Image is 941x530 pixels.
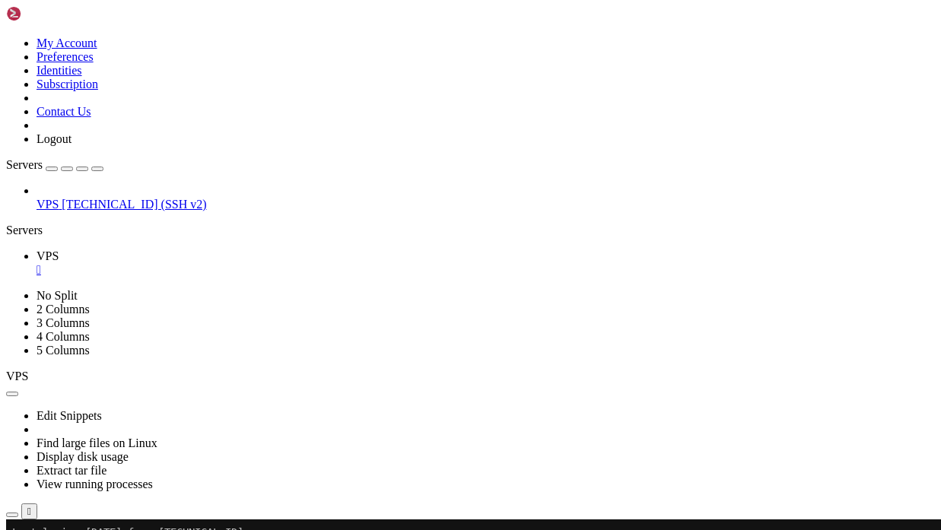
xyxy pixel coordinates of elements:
img: Shellngn [6,6,94,21]
a: View running processes [37,478,153,490]
a: 2 Columns [37,303,90,316]
x-row: Last login: [DATE] from [TECHNICAL_ID] [6,6,743,20]
span: VPS [37,198,59,211]
a: Contact Us [37,105,91,118]
span: Servers [6,158,43,171]
a:  [37,263,935,277]
span: VPS [6,370,28,382]
a: 5 Columns [37,344,90,357]
a: 4 Columns [37,330,90,343]
a: Extract tar file [37,464,106,477]
a: Subscription [37,78,98,90]
a: No Split [37,289,78,302]
a: Identities [37,64,82,77]
div: Servers [6,224,935,237]
div:  [27,506,31,517]
a: Preferences [37,50,94,63]
li: VPS [TECHNICAL_ID] (SSH v2) [37,184,935,211]
button:  [21,503,37,519]
span: [TECHNICAL_ID] (SSH v2) [62,198,206,211]
a: Find large files on Linux [37,436,157,449]
div: (24, 1) [160,20,166,33]
x-row: [florian@vps2929992 ~]$ [6,20,743,33]
a: Servers [6,158,103,171]
span: VPS [37,249,59,262]
a: 3 Columns [37,316,90,329]
a: VPS [37,249,935,277]
a: Display disk usage [37,450,129,463]
a: Edit Snippets [37,409,102,422]
a: My Account [37,36,97,49]
a: VPS [TECHNICAL_ID] (SSH v2) [37,198,935,211]
a: Logout [37,132,72,145]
